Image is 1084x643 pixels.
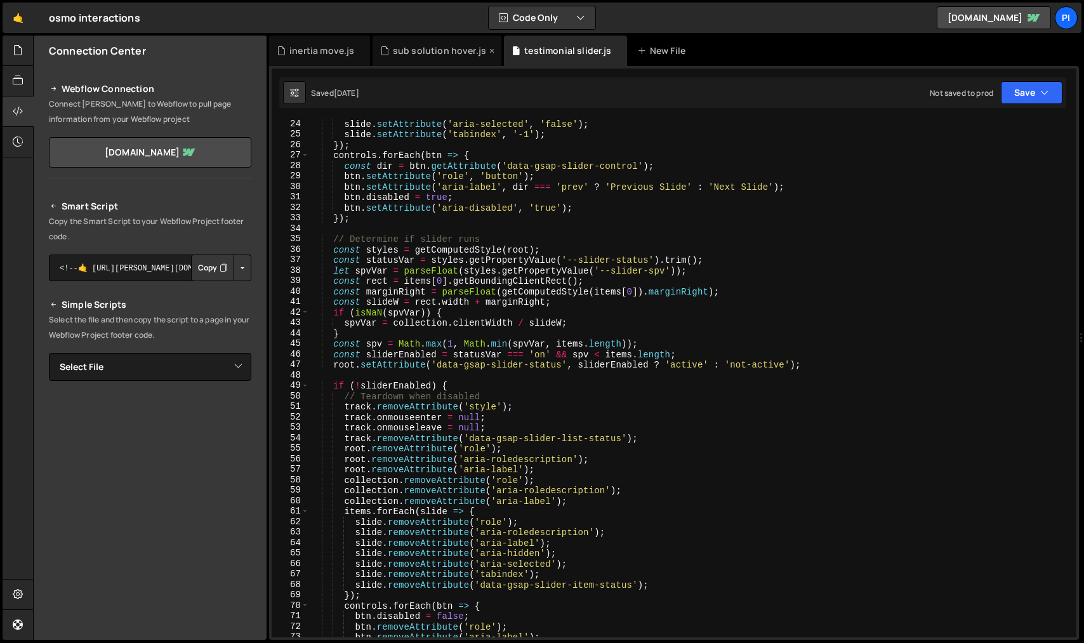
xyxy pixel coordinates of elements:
[272,265,309,276] div: 38
[272,349,309,360] div: 46
[191,255,234,281] button: Copy
[272,433,309,444] div: 54
[49,312,251,343] p: Select the file and then copy the script to a page in your Webflow Project footer code.
[272,548,309,559] div: 65
[272,192,309,202] div: 31
[272,286,309,297] div: 40
[272,401,309,412] div: 51
[272,569,309,580] div: 67
[49,10,140,25] div: osmo interactions
[272,454,309,465] div: 56
[272,464,309,475] div: 57
[272,600,309,611] div: 70
[272,370,309,381] div: 48
[272,202,309,213] div: 32
[49,524,253,639] iframe: YouTube video player
[272,527,309,538] div: 63
[272,391,309,402] div: 50
[524,44,611,57] div: testimonial slider.js
[272,590,309,600] div: 69
[272,338,309,349] div: 45
[272,621,309,632] div: 72
[272,171,309,182] div: 29
[272,443,309,454] div: 55
[49,214,251,244] p: Copy the Smart Script to your Webflow Project footer code.
[272,328,309,339] div: 44
[49,402,253,516] iframe: YouTube video player
[272,422,309,433] div: 53
[272,234,309,244] div: 35
[1001,81,1062,104] button: Save
[49,255,251,281] textarea: <!--🤙 [URL][PERSON_NAME][DOMAIN_NAME]> <script>document.addEventListener("DOMContentLoaded", func...
[272,412,309,423] div: 52
[272,307,309,318] div: 42
[272,506,309,517] div: 61
[272,182,309,192] div: 30
[49,81,251,96] h2: Webflow Connection
[272,496,309,507] div: 60
[49,137,251,168] a: [DOMAIN_NAME]
[1055,6,1078,29] a: pi
[272,140,309,150] div: 26
[49,199,251,214] h2: Smart Script
[272,611,309,621] div: 71
[272,380,309,391] div: 49
[311,88,359,98] div: Saved
[272,161,309,171] div: 28
[272,517,309,527] div: 62
[272,223,309,234] div: 34
[272,317,309,328] div: 43
[272,296,309,307] div: 41
[272,580,309,590] div: 68
[289,44,354,57] div: inertia move.js
[3,3,34,33] a: 🤙
[393,44,486,57] div: sub solution hover.js
[272,485,309,496] div: 59
[272,275,309,286] div: 39
[272,119,309,129] div: 24
[272,255,309,265] div: 37
[272,559,309,569] div: 66
[937,6,1051,29] a: [DOMAIN_NAME]
[272,359,309,370] div: 47
[272,150,309,161] div: 27
[49,44,146,58] h2: Connection Center
[272,475,309,486] div: 58
[272,129,309,140] div: 25
[489,6,595,29] button: Code Only
[930,88,993,98] div: Not saved to prod
[49,96,251,127] p: Connect [PERSON_NAME] to Webflow to pull page information from your Webflow project
[272,538,309,548] div: 64
[272,632,309,642] div: 73
[637,44,691,57] div: New File
[334,88,359,98] div: [DATE]
[272,244,309,255] div: 36
[272,213,309,223] div: 33
[49,297,251,312] h2: Simple Scripts
[191,255,251,281] div: Button group with nested dropdown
